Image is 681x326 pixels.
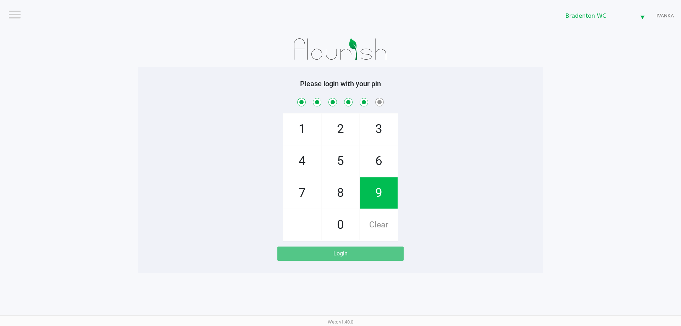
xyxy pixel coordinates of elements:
[657,12,674,20] span: IVANKA
[322,114,359,145] span: 2
[322,177,359,209] span: 8
[565,12,631,20] span: Bradenton WC
[360,145,398,177] span: 6
[360,114,398,145] span: 3
[360,209,398,241] span: Clear
[328,319,353,325] span: Web: v1.40.0
[322,209,359,241] span: 0
[283,145,321,177] span: 4
[322,145,359,177] span: 5
[636,7,649,24] button: Select
[283,177,321,209] span: 7
[144,79,537,88] h5: Please login with your pin
[360,177,398,209] span: 9
[283,114,321,145] span: 1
